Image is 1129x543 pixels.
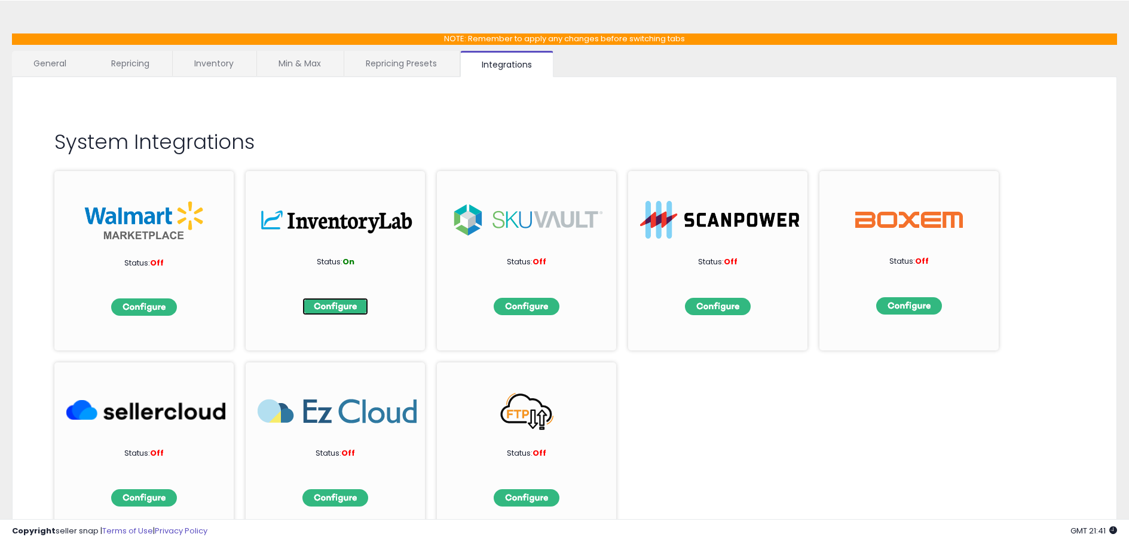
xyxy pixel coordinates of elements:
[302,489,368,507] img: configbtn.png
[344,51,458,76] a: Repricing Presets
[84,448,204,459] p: Status:
[258,392,417,430] img: EzCloud_266x63.png
[66,392,225,430] img: SellerCloud_266x63.png
[12,33,1117,45] p: NOTE: Remember to apply any changes before switching tabs
[111,298,177,316] img: configbtn.png
[533,256,546,267] span: Off
[449,201,608,239] img: sku.png
[1070,525,1117,536] span: 2025-09-9 21:41 GMT
[258,201,417,239] img: inv.png
[276,448,395,459] p: Status:
[84,201,204,240] img: walmart_int.png
[111,489,177,507] img: configbtn.png
[640,201,799,239] img: ScanPower-logo.png
[658,257,778,268] p: Status:
[467,448,586,459] p: Status:
[150,447,164,459] span: Off
[533,447,546,459] span: Off
[460,51,553,77] a: Integrations
[84,258,204,269] p: Status:
[12,51,88,76] a: General
[855,201,963,239] img: Boxem Logo
[12,526,207,537] div: seller snap | |
[90,51,171,76] a: Repricing
[876,297,942,315] img: configbtn.png
[467,257,586,268] p: Status:
[342,256,354,267] span: On
[915,255,929,267] span: Off
[257,51,342,76] a: Min & Max
[494,489,559,507] img: configbtn.png
[155,525,207,536] a: Privacy Policy
[685,298,751,315] img: configbtn.png
[341,447,355,459] span: Off
[12,525,56,536] strong: Copyright
[54,131,1075,153] h2: System Integrations
[276,257,395,268] p: Status:
[494,298,559,315] img: configbtn.png
[150,257,164,269] span: Off
[173,51,255,76] a: Inventory
[102,525,153,536] a: Terms of Use
[849,256,969,267] p: Status:
[724,256,738,267] span: Off
[449,392,608,430] img: FTP_266x63.png
[302,298,368,315] img: configbtn.png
